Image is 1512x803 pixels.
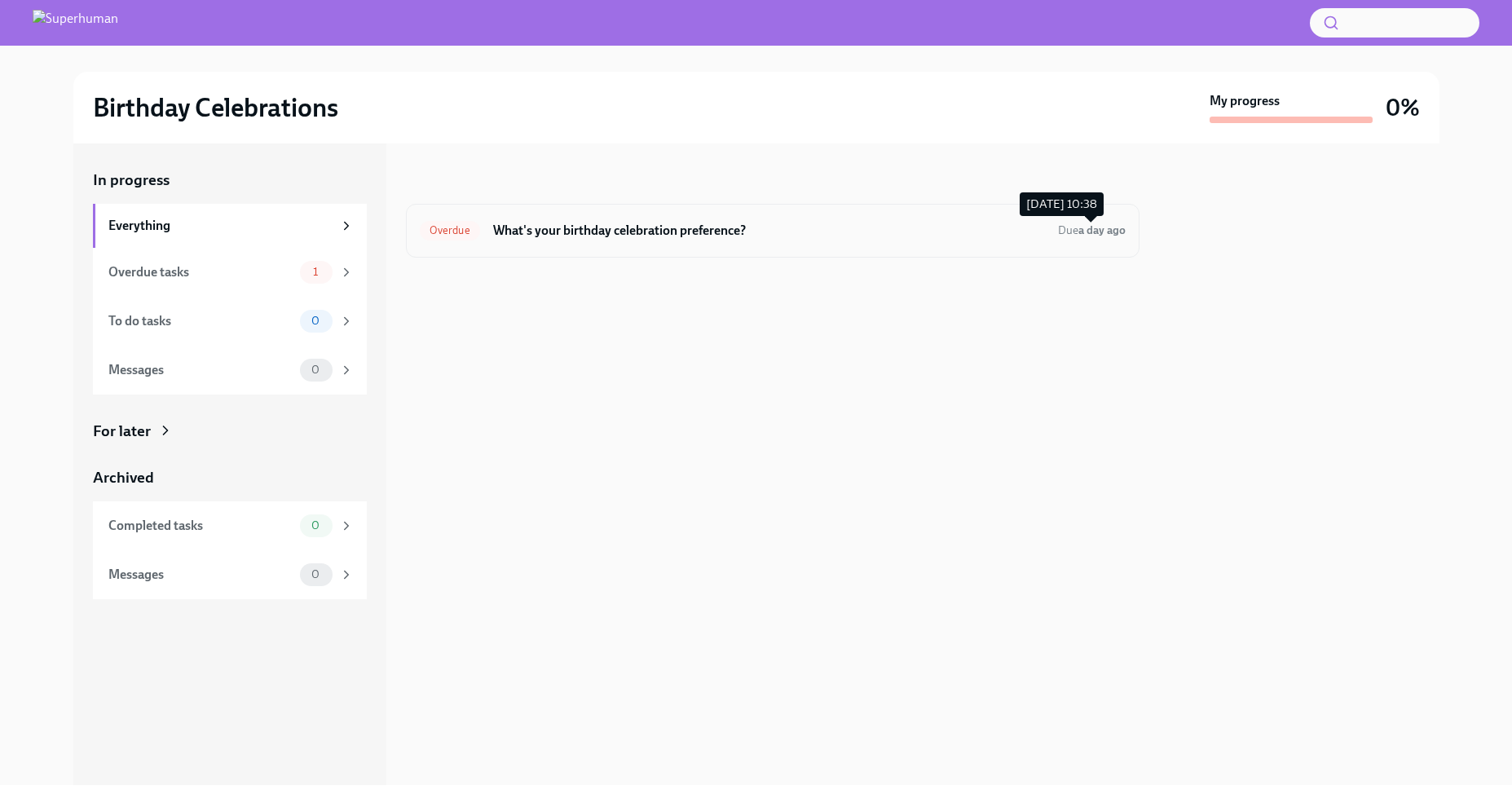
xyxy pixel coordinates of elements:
span: 0 [302,568,329,580]
div: Messages [108,566,293,584]
div: Everything [108,217,333,235]
div: Messages [108,361,293,379]
h3: 0% [1386,93,1420,122]
a: Completed tasks0 [93,501,367,550]
span: Overdue [420,224,480,236]
span: 0 [302,364,329,376]
span: 0 [302,519,329,532]
strong: a day ago [1078,223,1126,237]
div: Completed tasks [108,517,293,535]
a: Overdue tasks1 [93,248,367,297]
a: In progress [93,170,367,191]
div: For later [93,421,151,442]
h2: Birthday Celebrations [93,91,338,124]
a: Archived [93,467,367,488]
span: 1 [303,266,328,278]
span: 0 [302,315,329,327]
a: Messages0 [93,550,367,599]
div: In progress [406,170,483,191]
a: OverdueWhat's your birthday celebration preference?Duea day ago [420,218,1126,244]
div: To do tasks [108,312,293,330]
h6: What's your birthday celebration preference? [493,222,1045,240]
span: Due [1058,223,1126,237]
a: Messages0 [93,346,367,395]
a: To do tasks0 [93,297,367,346]
a: Everything [93,204,367,248]
strong: My progress [1210,92,1280,110]
a: For later [93,421,367,442]
img: Superhuman [33,10,118,36]
div: Overdue tasks [108,263,293,281]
